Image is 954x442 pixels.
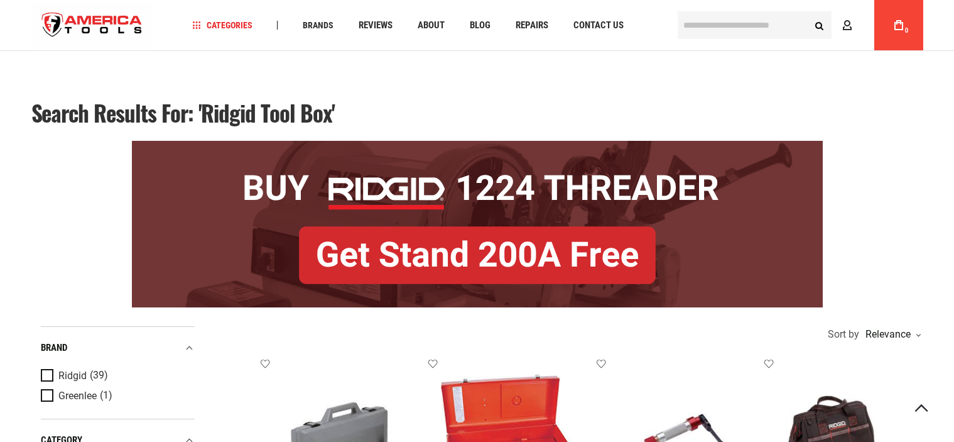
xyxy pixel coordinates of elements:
span: Sort by [828,329,859,340]
span: Blog [470,21,491,30]
a: Repairs [510,17,554,34]
span: About [418,21,445,30]
img: America Tools [31,2,153,49]
a: store logo [31,2,153,49]
span: (1) [100,390,112,401]
a: Reviews [353,17,398,34]
button: Search [808,13,832,37]
span: (39) [90,370,108,381]
a: Contact Us [568,17,629,34]
span: Search results for: 'ridgid tool box' [31,96,335,129]
span: 0 [905,27,909,34]
span: Greenlee [58,390,97,402]
span: Brands [303,21,333,30]
div: Relevance [862,329,920,340]
img: BOGO: Buy RIDGID® 1224 Threader, Get Stand 200A Free! [132,141,823,307]
a: Blog [464,17,496,34]
a: BOGO: Buy RIDGID® 1224 Threader, Get Stand 200A Free! [132,141,823,150]
a: Brands [297,17,339,34]
a: Categories [187,17,258,34]
a: Ridgid (39) [41,369,192,383]
span: Reviews [359,21,393,30]
span: Categories [192,21,252,30]
a: About [412,17,450,34]
span: Contact Us [573,21,624,30]
span: Ridgid [58,370,87,382]
a: Greenlee (1) [41,389,192,403]
span: Repairs [516,21,548,30]
div: Brand [41,340,195,356]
